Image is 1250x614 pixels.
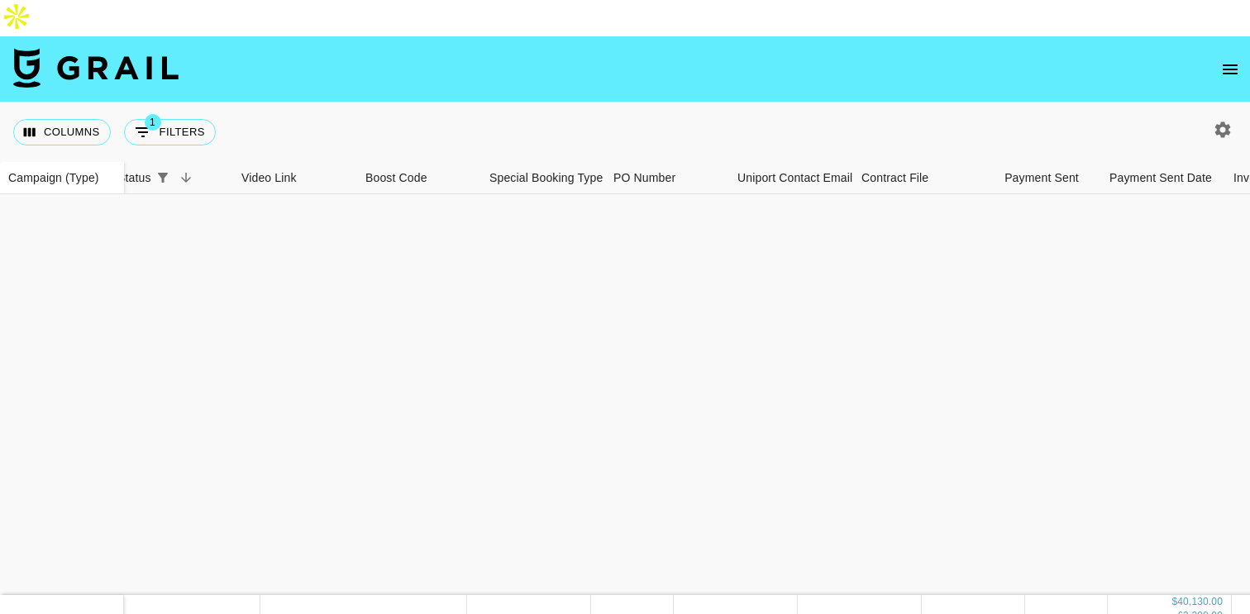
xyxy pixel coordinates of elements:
span: 1 [145,114,161,131]
div: Uniport Contact Email [737,162,852,194]
button: Show filters [151,166,174,189]
div: PO Number [613,162,675,194]
button: Show filters [124,119,216,145]
div: PO Number [605,162,729,194]
button: Sort [174,166,198,189]
div: Payment Sent Date [1101,162,1225,194]
div: Video Link [241,162,297,194]
img: Grail Talent [13,48,179,88]
button: Select columns [13,119,111,145]
div: Boost Code [357,162,481,194]
div: $ [1171,595,1177,609]
div: Special Booking Type [489,162,603,194]
div: Payment Sent [977,162,1101,194]
div: Contract File [861,162,928,194]
div: 40,130.00 [1177,595,1223,609]
div: Video Link [233,162,357,194]
div: Payment Sent [1004,162,1079,194]
div: Status [109,162,233,194]
div: 1 active filter [151,166,174,189]
div: Payment Sent Date [1109,162,1212,194]
div: Contract File [853,162,977,194]
div: Campaign (Type) [8,162,99,194]
div: Boost Code [365,162,427,194]
div: Status [117,162,151,194]
div: Special Booking Type [481,162,605,194]
div: Uniport Contact Email [729,162,853,194]
button: open drawer [1214,53,1247,86]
